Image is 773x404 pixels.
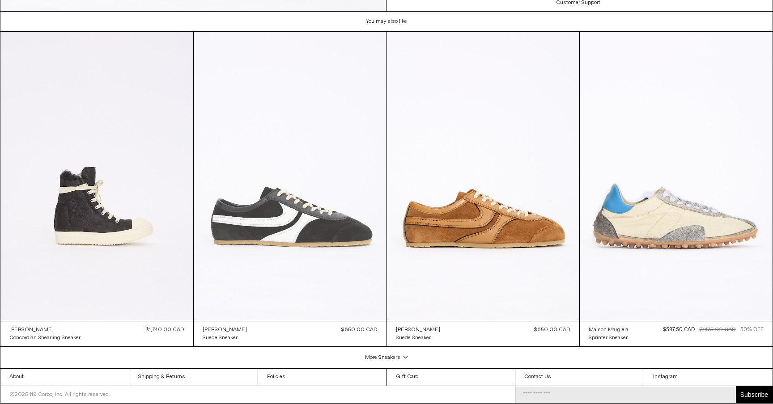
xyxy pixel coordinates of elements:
a: Gift Card [387,369,515,386]
div: $650.00 CAD [341,326,378,334]
a: Contact Us [515,369,644,386]
a: [PERSON_NAME] [396,326,440,334]
div: $1,175.00 CAD [700,326,736,334]
div: Concordian Shearling Sneaker [9,334,81,342]
div: More Sneakers [0,347,773,369]
div: [PERSON_NAME] [9,326,54,334]
a: Instagram [644,369,773,386]
a: About [0,369,129,386]
button: Subscribe [736,386,773,403]
div: Suede Sneaker [396,334,431,342]
input: Email Address [515,386,736,403]
a: [PERSON_NAME] [203,326,247,334]
div: $1,740.00 CAD [146,326,184,334]
div: $650.00 CAD [534,326,570,334]
img: Dries Van Noten Suede Sneaker [194,32,386,320]
div: Maison Margiela [589,326,629,334]
div: [PERSON_NAME] [396,326,440,334]
p: ©2025 119 Corbo, Inc. All rights reserved. [0,386,119,403]
a: Sprinter Sneaker [589,334,629,342]
img: Rick Owens Concordian Shearling Sneaker [0,32,193,320]
a: Suede Sneaker [396,334,440,342]
a: [PERSON_NAME] [9,326,81,334]
img: Dries Van Noten Suede Sneaker [387,32,580,320]
div: $587.50 CAD [663,326,695,334]
div: [PERSON_NAME] [203,326,247,334]
div: Suede Sneaker [203,334,238,342]
a: Maison Margiela [589,326,629,334]
div: 50% OFF [740,326,764,334]
img: Maison Margiela Sprinters Sneaker [580,32,773,320]
a: Suede Sneaker [203,334,247,342]
a: Policies [258,369,386,386]
div: Sprinter Sneaker [589,334,628,342]
a: Concordian Shearling Sneaker [9,334,81,342]
h1: You may also like [0,12,773,32]
a: Shipping & Returns [129,369,258,386]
